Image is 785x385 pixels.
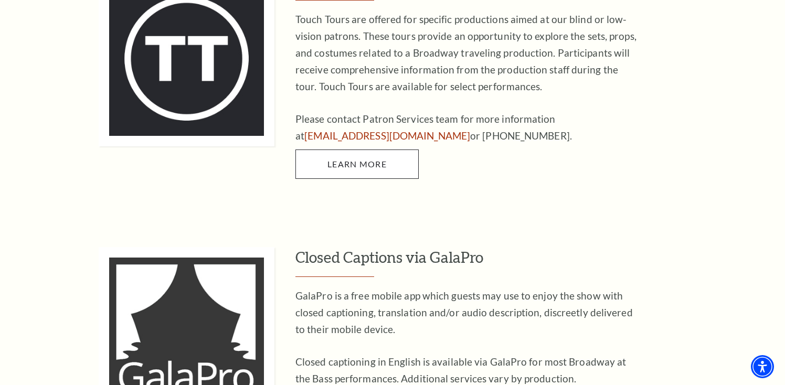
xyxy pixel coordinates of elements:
a: [EMAIL_ADDRESS][DOMAIN_NAME] [304,130,470,142]
a: Learn More Touch Tours - open in a new tab [295,149,419,179]
div: Accessibility Menu [751,355,774,378]
p: Touch Tours are offered for specific productions aimed at our blind or low-vision patrons. These ... [295,11,637,95]
h3: Closed Captions via GalaPro [295,247,718,277]
p: GalaPro is a free mobile app which guests may use to enjoy the show with closed captioning, trans... [295,287,637,338]
span: Learn More [327,159,387,169]
p: Please contact Patron Services team for more information at or [PHONE_NUMBER]. [295,111,637,144]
